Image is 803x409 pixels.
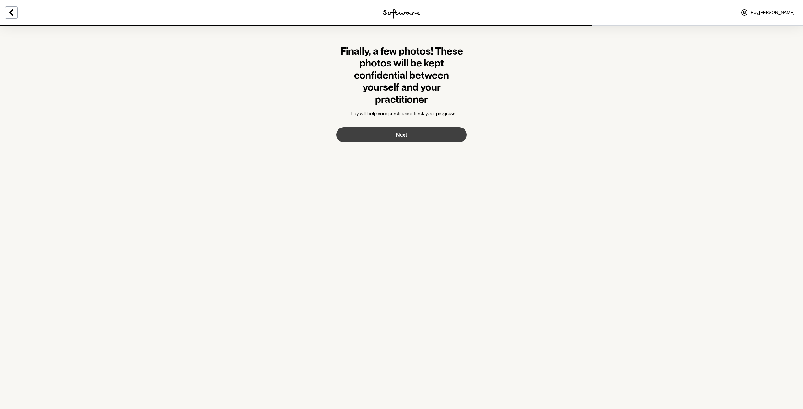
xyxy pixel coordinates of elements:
a: Hey,[PERSON_NAME]! [737,5,799,20]
span: Next [396,132,407,138]
span: They will help your practitioner track your progress [348,111,455,117]
h1: Finally, a few photos! These photos will be kept confidential between yourself and your practitioner [336,45,467,105]
span: Hey, [PERSON_NAME] ! [751,10,795,15]
img: software logo [383,9,420,19]
button: Next [336,127,467,142]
